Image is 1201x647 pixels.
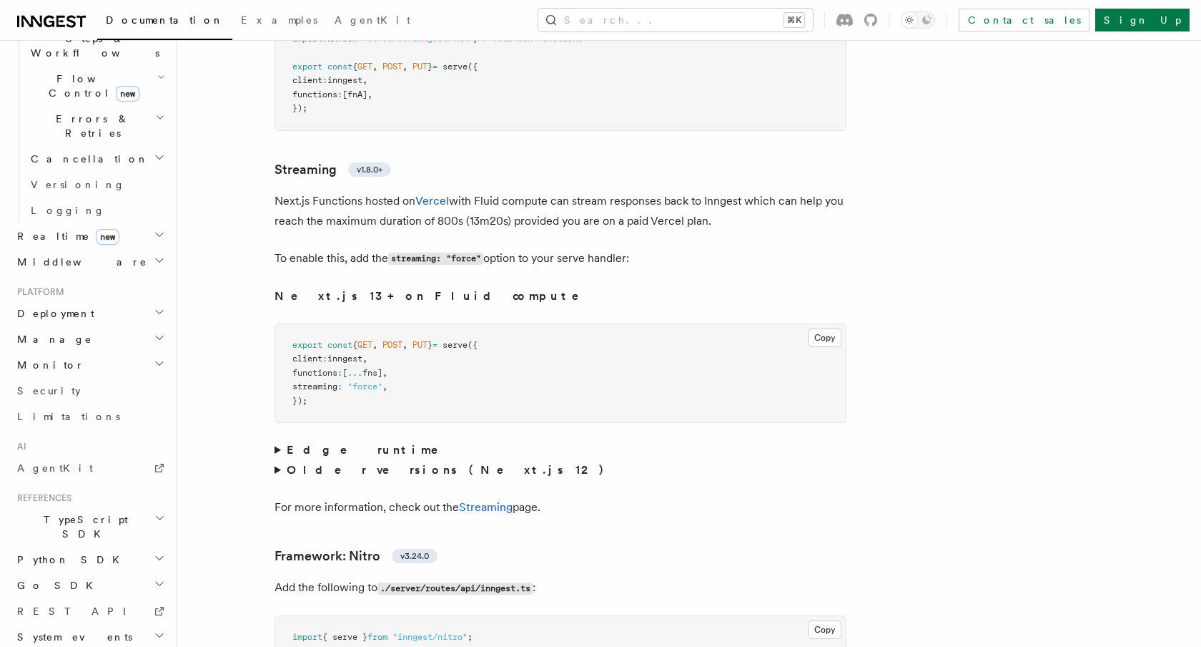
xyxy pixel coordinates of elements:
button: Cancellation [25,146,168,172]
span: "../../../inngest/fnA" [362,34,473,44]
span: = [433,340,438,350]
span: }); [292,103,307,113]
button: Errors & Retries [25,106,168,146]
span: import [292,34,322,44]
span: : [337,368,342,378]
span: export [292,62,322,72]
p: For more information, check out the page. [275,497,846,517]
span: ; [468,632,473,642]
span: } [427,62,433,72]
span: System events [11,630,132,644]
span: v3.24.0 [400,550,429,562]
button: Toggle dark mode [901,11,935,29]
span: new [96,229,119,245]
span: TypeScript SDK [11,512,154,541]
a: Examples [232,4,326,39]
span: POST [382,340,402,350]
a: REST API [11,598,168,624]
button: Flow Controlnew [25,66,168,106]
span: ({ [468,340,478,350]
span: , [382,368,387,378]
span: from [367,632,387,642]
span: : [337,381,342,391]
span: { [352,340,357,350]
span: { serve } [322,632,367,642]
button: Search...⌘K [538,9,813,31]
span: Realtime [11,229,119,243]
span: // Your own functions [478,34,583,44]
a: AgentKit [326,4,419,39]
button: Python SDK [11,547,168,573]
span: Logging [31,205,105,216]
span: functions [292,89,337,99]
span: "inngest/nitro" [392,632,468,642]
button: Deployment [11,301,168,326]
span: ; [473,34,478,44]
span: new [116,86,139,102]
span: serve [443,62,468,72]
span: Manage [11,332,92,346]
a: Documentation [97,4,232,40]
summary: Edge runtime [275,440,846,460]
span: AgentKit [335,14,410,26]
span: Documentation [106,14,224,26]
code: streaming: "force" [388,253,483,265]
p: Next.js Functions hosted on with Fluid compute can stream responses back to Inngest which can hel... [275,191,846,231]
p: Add the following to : [275,578,846,598]
button: Monitor [11,352,168,378]
a: Sign Up [1095,9,1190,31]
span: Limitations [17,411,120,422]
span: GET [357,340,372,350]
span: , [367,89,372,99]
button: TypeScript SDK [11,507,168,547]
a: Contact sales [959,9,1089,31]
button: Realtimenew [11,223,168,249]
span: Monitor [11,358,84,372]
button: Steps & Workflows [25,26,168,66]
span: References [11,492,71,504]
code: ./server/routes/api/inngest.ts [377,583,533,595]
span: Steps & Workflows [25,31,159,60]
span: Cancellation [25,152,149,166]
span: , [382,381,387,391]
span: "force" [347,381,382,391]
span: streaming [292,381,337,391]
span: Middleware [11,255,147,269]
span: PUT [412,340,427,350]
span: POST [382,62,402,72]
a: AgentKit [11,455,168,481]
span: inngest [327,75,362,85]
span: serve [443,340,468,350]
span: from [337,34,357,44]
span: Flow Control [25,72,157,100]
span: [ [342,368,347,378]
span: Go SDK [11,578,102,593]
span: , [402,62,407,72]
a: Security [11,378,168,404]
span: PUT [412,62,427,72]
span: Python SDK [11,553,128,567]
span: const [327,340,352,350]
span: Errors & Retries [25,112,155,140]
span: export [292,340,322,350]
span: }); [292,396,307,406]
button: Manage [11,326,168,352]
span: : [322,354,327,364]
span: ({ [468,62,478,72]
button: Copy [808,329,841,347]
span: , [362,75,367,85]
span: } [427,340,433,350]
span: AgentKit [17,462,93,474]
span: , [372,340,377,350]
a: Framework: Nitrov3.24.0 [275,546,438,566]
a: Limitations [11,404,168,429]
strong: Older versions (Next.js 12) [287,463,611,477]
span: Platform [11,286,64,298]
span: REST API [17,605,139,617]
a: Vercel [415,194,449,208]
a: Streamingv1.8.0+ [275,160,391,180]
span: , [362,354,367,364]
span: client [292,75,322,85]
span: : [322,75,327,85]
span: : [337,89,342,99]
